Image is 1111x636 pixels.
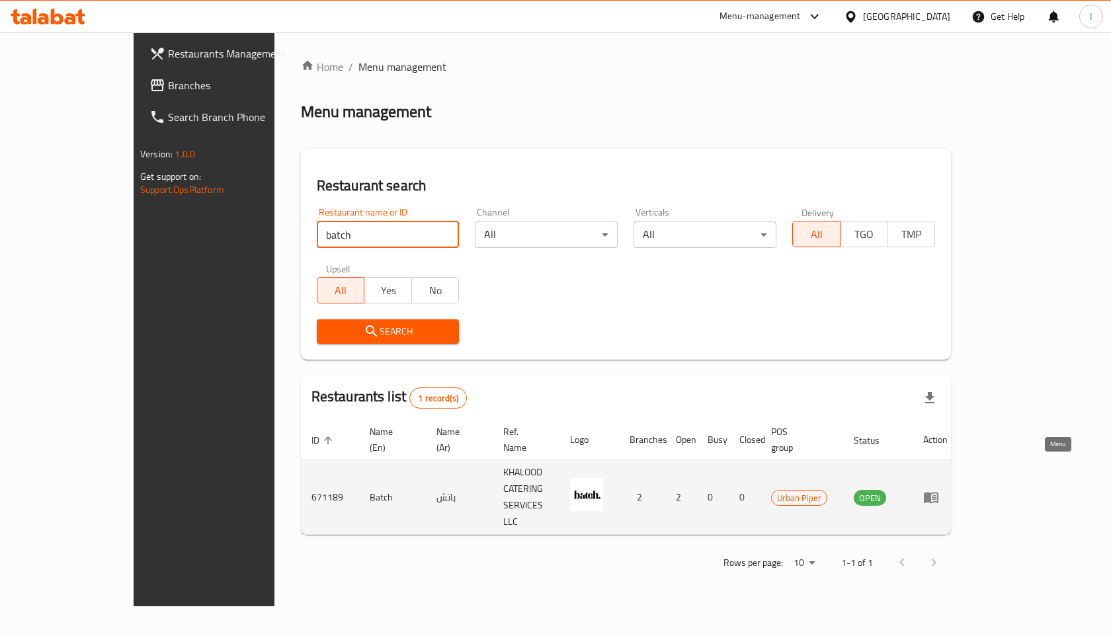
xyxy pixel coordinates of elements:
[720,9,801,24] div: Menu-management
[893,225,930,244] span: TMP
[1090,9,1092,24] span: I
[370,424,410,456] span: Name (En)
[349,59,353,75] li: /
[436,424,477,456] span: Name (Ar)
[914,382,946,414] div: Export file
[168,77,309,93] span: Branches
[665,460,697,535] td: 2
[327,323,449,340] span: Search
[359,460,426,535] td: Batch
[168,46,309,61] span: Restaurants Management
[168,109,309,125] span: Search Branch Phone
[139,101,319,133] a: Search Branch Phone
[792,221,841,247] button: All
[729,420,761,460] th: Closed
[317,319,460,344] button: Search
[370,281,407,300] span: Yes
[358,59,446,75] span: Menu management
[802,208,835,217] label: Delivery
[326,264,350,273] label: Upsell
[301,59,951,75] nav: breadcrumb
[697,420,729,460] th: Busy
[723,555,783,571] p: Rows per page:
[840,221,888,247] button: TGO
[411,277,460,303] button: No
[140,145,173,163] span: Version:
[140,168,201,185] span: Get support on:
[475,221,618,248] div: All
[139,69,319,101] a: Branches
[788,553,820,573] div: Rows per page:
[311,387,467,409] h2: Restaurants list
[559,420,619,460] th: Logo
[634,221,776,248] div: All
[863,9,950,24] div: [GEOGRAPHIC_DATA]
[798,225,835,244] span: All
[317,176,935,196] h2: Restaurant search
[417,281,454,300] span: No
[913,420,958,460] th: Action
[426,460,493,535] td: باتش
[175,145,195,163] span: 1.0.0
[301,59,343,75] a: Home
[301,101,431,122] h2: Menu management
[887,221,935,247] button: TMP
[409,387,467,409] div: Total records count
[317,277,365,303] button: All
[841,555,873,571] p: 1-1 of 1
[139,38,319,69] a: Restaurants Management
[619,420,665,460] th: Branches
[323,281,360,300] span: All
[729,460,761,535] td: 0
[846,225,883,244] span: TGO
[301,420,958,535] table: enhanced table
[771,424,827,456] span: POS group
[503,424,544,456] span: Ref. Name
[697,460,729,535] td: 0
[772,491,827,506] span: Urban Piper
[619,460,665,535] td: 2
[311,432,337,448] span: ID
[364,277,412,303] button: Yes
[854,491,886,506] span: OPEN
[854,432,897,448] span: Status
[410,392,466,405] span: 1 record(s)
[140,181,224,198] a: Support.OpsPlatform
[665,420,697,460] th: Open
[301,460,359,535] td: 671189
[493,460,559,535] td: KHALOOD CATERING SERVICES LLC
[854,490,886,506] div: OPEN
[317,221,460,248] input: Search for restaurant name or ID..
[570,478,603,511] img: Batch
